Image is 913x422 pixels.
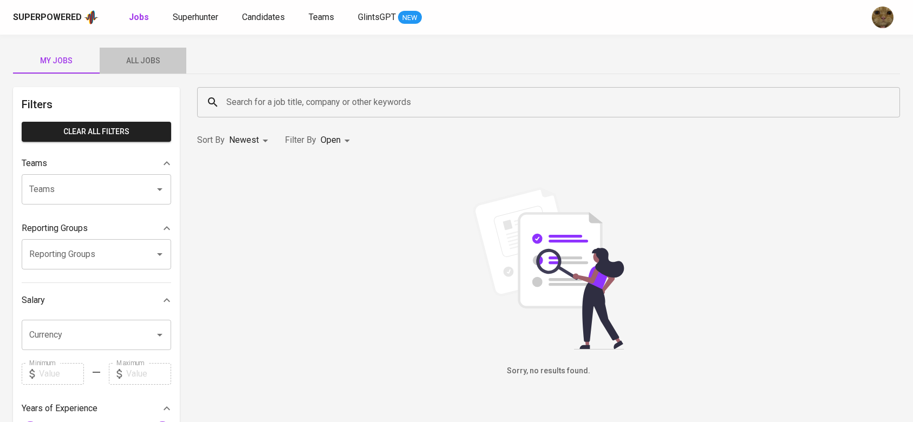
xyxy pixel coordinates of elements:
[242,12,285,22] span: Candidates
[467,187,630,350] img: file_searching.svg
[197,365,900,377] h6: Sorry, no results found.
[309,11,336,24] a: Teams
[22,122,171,142] button: Clear All filters
[242,11,287,24] a: Candidates
[22,96,171,113] h6: Filters
[19,54,93,68] span: My Jobs
[22,398,171,419] div: Years of Experience
[285,134,316,147] p: Filter By
[22,294,45,307] p: Salary
[152,182,167,197] button: Open
[229,134,259,147] p: Newest
[106,54,180,68] span: All Jobs
[13,11,82,24] div: Superpowered
[84,9,99,25] img: app logo
[152,247,167,262] button: Open
[22,289,171,311] div: Salary
[22,217,171,239] div: Reporting Groups
[309,12,334,22] span: Teams
[22,157,47,170] p: Teams
[872,6,894,28] img: ec6c0910-f960-4a00-a8f8-c5744e41279e.jpg
[22,222,88,235] p: Reporting Groups
[13,9,99,25] a: Superpoweredapp logo
[229,130,272,150] div: Newest
[398,12,422,23] span: NEW
[321,130,354,150] div: Open
[129,12,149,22] b: Jobs
[173,12,218,22] span: Superhunter
[152,327,167,342] button: Open
[126,363,171,385] input: Value
[197,134,225,147] p: Sort By
[321,135,341,145] span: Open
[173,11,220,24] a: Superhunter
[358,12,396,22] span: GlintsGPT
[129,11,151,24] a: Jobs
[39,363,84,385] input: Value
[22,402,97,415] p: Years of Experience
[30,125,162,139] span: Clear All filters
[22,153,171,174] div: Teams
[358,11,422,24] a: GlintsGPT NEW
